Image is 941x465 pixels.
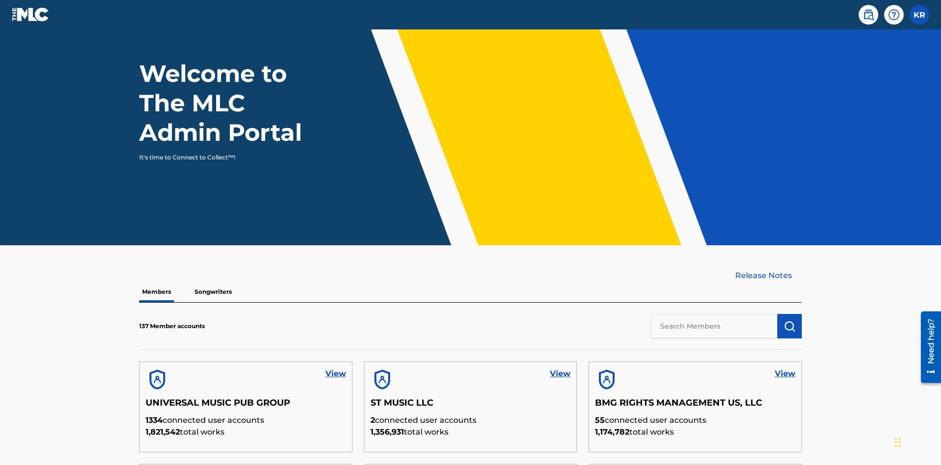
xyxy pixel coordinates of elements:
a: Release Notes [735,270,802,282]
p: connected user accounts [371,414,571,426]
h5: ST MUSIC LLC [371,397,571,414]
img: account [595,368,619,391]
p: It's time to Connect to Collect™! [139,153,309,162]
img: Search Works [784,320,795,332]
p: connected user accounts [146,414,346,426]
span: 2 [371,415,375,425]
img: help [888,9,900,21]
img: account [146,368,169,391]
p: Members [139,282,174,302]
p: total works [595,426,795,438]
span: 1,821,542 [146,427,180,437]
img: account [371,368,394,391]
a: Public Search [859,5,878,25]
a: View [775,368,795,380]
div: Help [884,5,904,25]
span: 1,174,782 [595,427,629,437]
span: 1,356,931 [371,427,404,437]
img: search [863,9,874,21]
iframe: Resource Center [914,308,941,388]
input: Search Members [651,314,777,338]
div: User Menu [910,5,929,25]
h1: Welcome to The MLC Admin Portal [139,59,322,147]
span: 55 [595,415,605,425]
img: MLC Logo [12,7,50,22]
p: 137 Member accounts [139,322,205,331]
p: Songwriters [192,282,235,302]
iframe: Chat Widget [892,418,941,465]
p: connected user accounts [595,414,795,426]
h5: UNIVERSAL MUSIC PUB GROUP [146,397,346,414]
a: View [325,368,346,380]
p: total works [371,426,571,438]
h5: BMG RIGHTS MANAGEMENT US, LLC [595,397,795,414]
p: total works [146,426,346,438]
div: Drag [895,428,901,457]
a: View [550,368,570,380]
span: 1334 [146,415,163,425]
